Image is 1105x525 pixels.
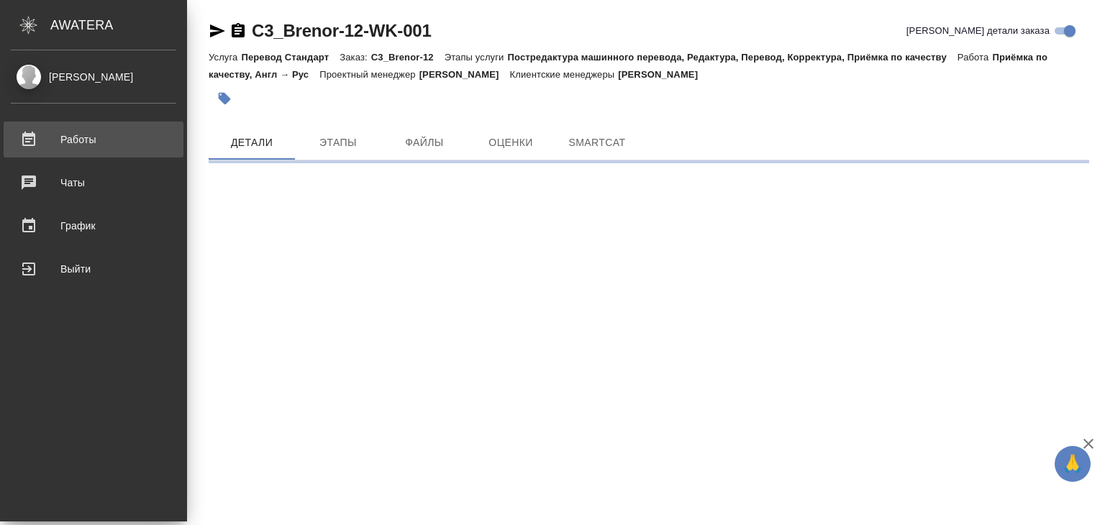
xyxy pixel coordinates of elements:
[50,11,187,40] div: AWATERA
[476,134,545,152] span: Оценки
[340,52,370,63] p: Заказ:
[510,69,619,80] p: Клиентские менеджеры
[304,134,373,152] span: Этапы
[217,134,286,152] span: Детали
[241,52,340,63] p: Перевод Стандарт
[209,22,226,40] button: Скопировать ссылку для ЯМессенджера
[11,172,176,193] div: Чаты
[4,165,183,201] a: Чаты
[507,52,957,63] p: Постредактура машинного перевода, Редактура, Перевод, Корректура, Приёмка по качеству
[229,22,247,40] button: Скопировать ссылку
[1055,446,1091,482] button: 🙏
[906,24,1050,38] span: [PERSON_NAME] детали заказа
[445,52,508,63] p: Этапы услуги
[390,134,459,152] span: Файлы
[419,69,510,80] p: [PERSON_NAME]
[4,208,183,244] a: График
[618,69,709,80] p: [PERSON_NAME]
[4,251,183,287] a: Выйти
[11,129,176,150] div: Работы
[4,122,183,157] a: Работы
[563,134,632,152] span: SmartCat
[371,52,445,63] p: C3_Brenor-12
[11,258,176,280] div: Выйти
[11,215,176,237] div: График
[11,69,176,85] div: [PERSON_NAME]
[209,52,241,63] p: Услуга
[209,83,240,114] button: Добавить тэг
[319,69,419,80] p: Проектный менеджер
[1060,449,1085,479] span: 🙏
[252,21,432,40] a: C3_Brenor-12-WK-001
[958,52,993,63] p: Работа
